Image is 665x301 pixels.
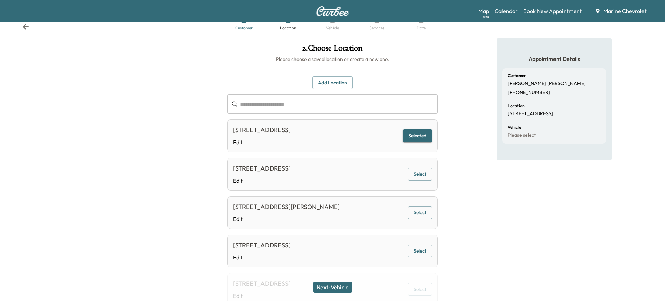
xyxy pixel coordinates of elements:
[227,44,438,56] h1: 2 . Choose Location
[235,26,253,30] div: Customer
[233,215,340,223] a: Edit
[502,55,606,63] h5: Appointment Details
[417,26,426,30] div: Date
[508,125,521,129] h6: Vehicle
[326,26,339,30] div: Vehicle
[312,76,353,89] button: Add Location
[233,138,291,146] a: Edit
[603,7,647,15] span: Marine Chevrolet
[313,282,352,293] button: Next: Vehicle
[233,240,291,250] div: [STREET_ADDRESS]
[227,56,438,63] h6: Please choose a saved location or create a new one.
[403,129,432,142] button: Selected
[508,90,550,96] p: [PHONE_NUMBER]
[508,132,536,138] p: Please select
[22,23,29,30] div: Back
[523,7,582,15] a: Book New Appointment
[495,7,518,15] a: Calendar
[316,6,349,16] img: Curbee Logo
[508,81,586,87] p: [PERSON_NAME] [PERSON_NAME]
[508,74,526,78] h6: Customer
[482,14,489,19] div: Beta
[508,104,525,108] h6: Location
[280,26,296,30] div: Location
[369,26,384,30] div: Services
[408,168,432,181] button: Select
[233,202,340,212] div: [STREET_ADDRESS][PERSON_NAME]
[408,206,432,219] button: Select
[233,176,291,185] a: Edit
[233,125,291,135] div: [STREET_ADDRESS]
[508,111,553,117] p: [STREET_ADDRESS]
[408,245,432,257] button: Select
[233,164,291,173] div: [STREET_ADDRESS]
[233,253,291,262] a: Edit
[478,7,489,15] a: MapBeta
